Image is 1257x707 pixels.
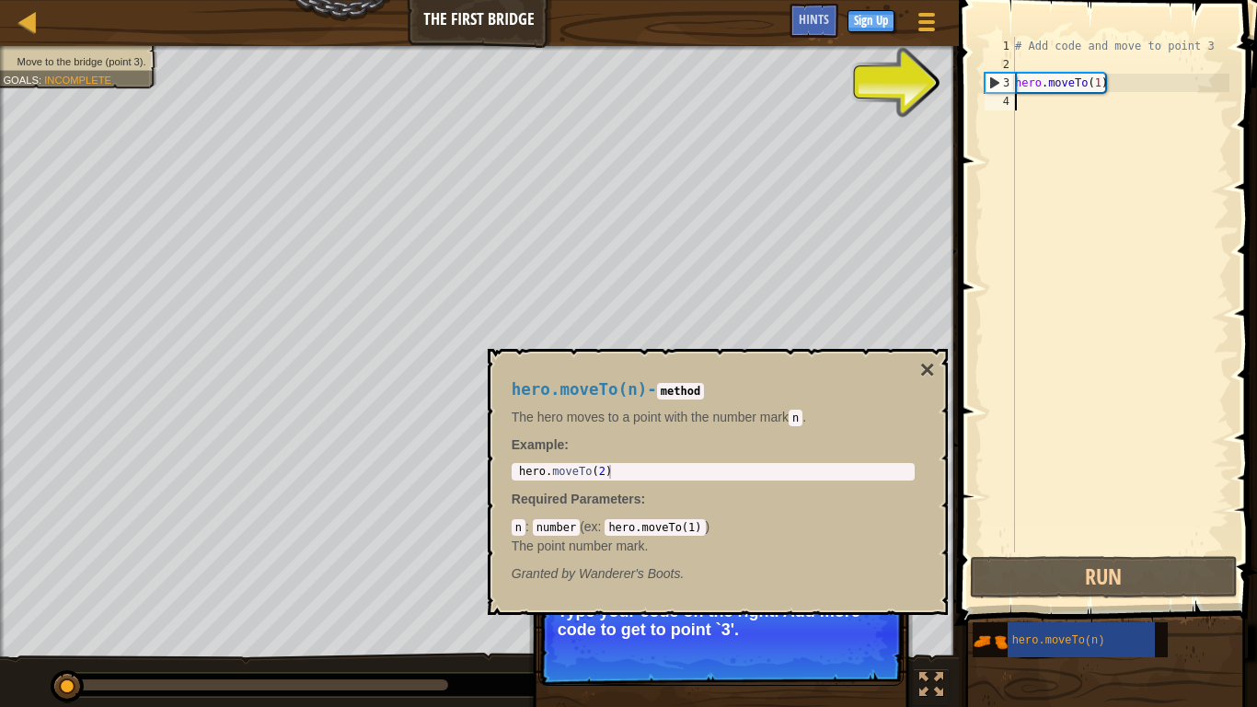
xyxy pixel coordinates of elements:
button: × [919,357,934,383]
code: hero.moveTo(1) [605,519,705,536]
span: Required Parameters [512,492,641,506]
span: hero.moveTo(n) [512,380,648,399]
span: : [641,492,646,506]
code: method [657,383,704,400]
code: n [789,410,802,426]
strong: : [512,437,569,452]
code: n [512,519,525,536]
h4: - [512,381,915,399]
div: ( ) [512,517,915,554]
code: number [533,519,580,536]
span: Example [512,437,565,452]
span: : [598,519,605,534]
span: Granted by [512,566,579,581]
span: : [525,519,533,534]
p: The point number mark. [512,537,915,555]
p: The hero moves to a point with the number mark . [512,408,915,426]
span: ex [584,519,598,534]
em: Wanderer's Boots. [512,566,685,581]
